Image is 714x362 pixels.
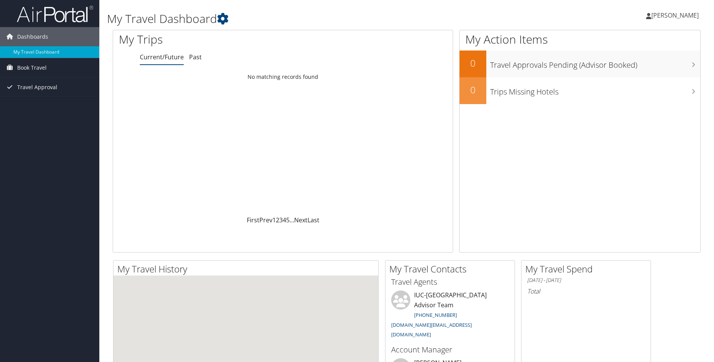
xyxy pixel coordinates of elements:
[460,51,701,77] a: 0Travel Approvals Pending (Advisor Booked)
[387,290,513,341] li: IUC-[GEOGRAPHIC_DATA] Advisor Team
[279,216,283,224] a: 3
[17,78,57,97] span: Travel Approval
[460,31,701,47] h1: My Action Items
[17,58,47,77] span: Book Travel
[308,216,319,224] a: Last
[391,277,509,287] h3: Travel Agents
[272,216,276,224] a: 1
[391,321,472,338] a: [DOMAIN_NAME][EMAIL_ADDRESS][DOMAIN_NAME]
[294,216,308,224] a: Next
[17,5,93,23] img: airportal-logo.png
[460,77,701,104] a: 0Trips Missing Hotels
[247,216,259,224] a: First
[286,216,290,224] a: 5
[389,263,515,276] h2: My Travel Contacts
[646,4,706,27] a: [PERSON_NAME]
[283,216,286,224] a: 4
[117,263,378,276] h2: My Travel History
[460,83,486,96] h2: 0
[490,56,701,70] h3: Travel Approvals Pending (Advisor Booked)
[414,311,457,318] a: [PHONE_NUMBER]
[391,344,509,355] h3: Account Manager
[189,53,202,61] a: Past
[651,11,699,20] span: [PERSON_NAME]
[290,216,294,224] span: …
[527,277,645,284] h6: [DATE] - [DATE]
[107,11,507,27] h1: My Travel Dashboard
[525,263,651,276] h2: My Travel Spend
[113,70,453,84] td: No matching records found
[527,287,645,295] h6: Total
[259,216,272,224] a: Prev
[119,31,306,47] h1: My Trips
[460,57,486,70] h2: 0
[140,53,184,61] a: Current/Future
[490,83,701,97] h3: Trips Missing Hotels
[276,216,279,224] a: 2
[17,27,48,46] span: Dashboards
